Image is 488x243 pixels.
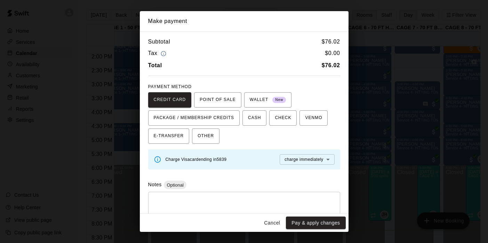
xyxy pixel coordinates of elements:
[148,182,162,187] label: Notes
[200,94,235,105] span: POINT OF SALE
[299,110,328,126] button: VENMO
[269,110,297,126] button: CHECK
[148,49,168,58] h6: Tax
[272,95,286,105] span: New
[305,112,322,124] span: VENMO
[154,112,234,124] span: PACKAGE / MEMBERSHIP CREDITS
[275,112,291,124] span: CHECK
[286,217,345,229] button: Pay & apply changes
[244,92,292,108] button: WALLET New
[148,84,192,89] span: PAYMENT METHOD
[148,110,240,126] button: PACKAGE / MEMBERSHIP CREDITS
[164,182,186,188] span: Optional
[248,112,261,124] span: CASH
[325,49,340,58] h6: $ 0.00
[242,110,266,126] button: CASH
[322,62,340,68] b: $ 76.02
[154,131,184,142] span: E-TRANSFER
[148,128,190,144] button: E-TRANSFER
[192,128,219,144] button: OTHER
[140,11,349,31] h2: Make payment
[261,217,283,229] button: Cancel
[148,92,192,108] button: CREDIT CARD
[148,37,170,46] h6: Subtotal
[148,62,162,68] b: Total
[198,131,214,142] span: OTHER
[154,94,186,105] span: CREDIT CARD
[322,37,340,46] h6: $ 76.02
[250,94,286,105] span: WALLET
[166,157,227,162] span: Charge Visa card ending in 5839
[285,157,323,162] span: charge immediately
[194,92,241,108] button: POINT OF SALE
